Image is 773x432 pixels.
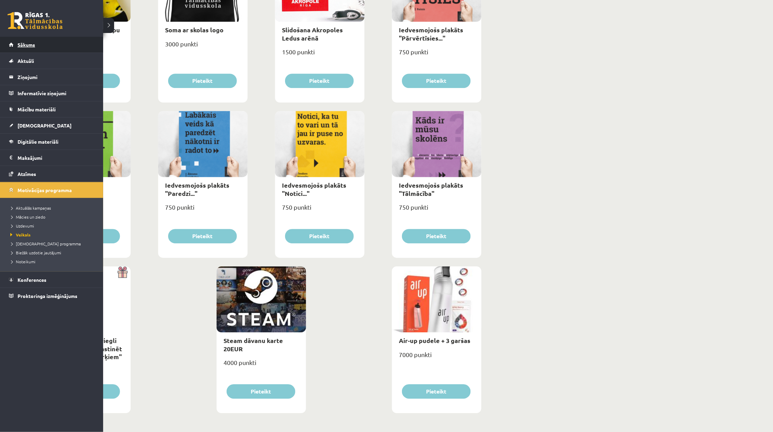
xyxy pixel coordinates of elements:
button: Pieteikt [402,74,471,88]
span: Uzdevumi [9,223,34,229]
button: Pieteikt [168,229,237,243]
a: Steam dāvanu karte 20EUR [224,336,283,352]
button: Pieteikt [285,74,354,88]
a: Rīgas 1. Tālmācības vidusskola [8,12,63,29]
button: Pieteikt [402,384,471,399]
span: Noteikumi [9,259,35,264]
legend: Informatīvie ziņojumi [18,85,95,101]
span: [DEMOGRAPHIC_DATA] [18,122,72,129]
div: 750 punkti [392,46,481,63]
span: Digitālie materiāli [18,139,58,145]
div: 1500 punkti [275,46,364,63]
legend: Ziņojumi [18,69,95,85]
a: Veikals [9,232,96,238]
div: 7000 punkti [392,349,481,366]
a: Mācies un ziedo [9,214,96,220]
a: [DEMOGRAPHIC_DATA] programma [9,241,96,247]
span: [DEMOGRAPHIC_DATA] programma [9,241,81,246]
a: Iedvesmojošs plakāts "Notici..." [282,181,346,197]
a: Proktoringa izmēģinājums [9,288,95,304]
a: Mācību materiāli [9,101,95,117]
span: Veikals [9,232,31,237]
a: Informatīvie ziņojumi [9,85,95,101]
a: Motivācijas programma [9,182,95,198]
legend: Maksājumi [18,150,95,166]
a: Ziņojumi [9,69,95,85]
button: Pieteikt [285,229,354,243]
span: Biežāk uzdotie jautājumi [9,250,61,255]
a: Noteikumi [9,258,96,265]
div: 750 punkti [392,201,481,219]
span: Mācību materiāli [18,106,56,112]
a: Konferences [9,272,95,288]
span: Aktuālās kampaņas [9,205,51,211]
a: Air-up pudele + 3 garšas [399,336,470,344]
span: Konferences [18,277,46,283]
a: Soma ar skolas logo [165,26,224,34]
button: Pieteikt [402,229,471,243]
a: Atzīmes [9,166,95,182]
div: 750 punkti [275,201,364,219]
a: Maksājumi [9,150,95,166]
a: Uzdevumi [9,223,96,229]
a: Sākums [9,37,95,53]
span: Mācies un ziedo [9,214,45,220]
span: Aktuāli [18,58,34,64]
a: Digitālie materiāli [9,134,95,149]
span: Sākums [18,42,35,48]
span: Motivācijas programma [18,187,72,193]
div: 750 punkti [158,201,248,219]
a: Aktuāli [9,53,95,69]
span: Proktoringa izmēģinājums [18,293,77,299]
button: Pieteikt [168,74,237,88]
div: 4000 punkti [217,357,306,374]
a: [DEMOGRAPHIC_DATA] [9,118,95,133]
div: 3000 punkti [158,38,248,55]
a: Iedvesmojošs plakāts "Paredzi..." [165,181,229,197]
a: Iedvesmojošs plakāts "Tālmācība" [399,181,463,197]
a: Slidošana Akropoles Ledus arēnā [282,26,343,42]
a: Iedvesmojošs plakāts "Pārvērtīsies..." [399,26,463,42]
img: Dāvana ar pārsteigumu [115,266,131,278]
span: Atzīmes [18,171,36,177]
a: Biežāk uzdotie jautājumi [9,250,96,256]
button: Pieteikt [227,384,295,399]
a: Aktuālās kampaņas [9,205,96,211]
